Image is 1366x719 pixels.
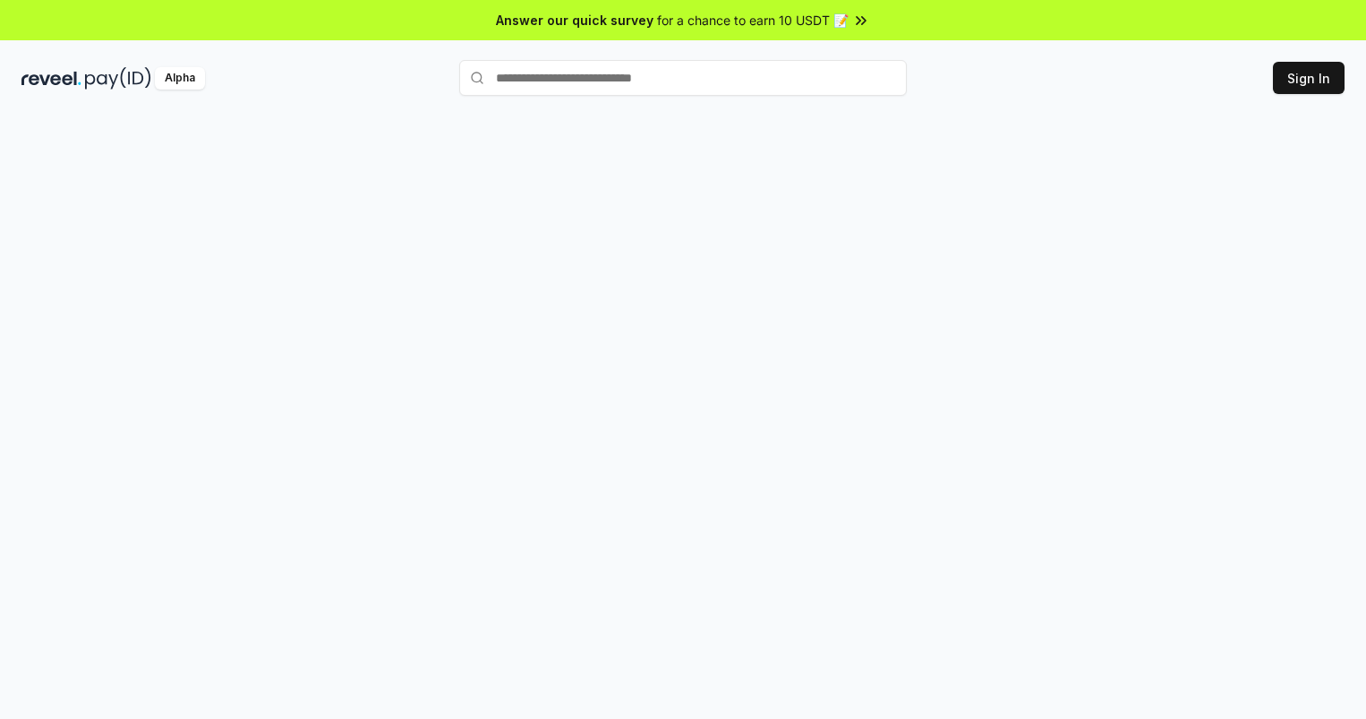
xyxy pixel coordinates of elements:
span: for a chance to earn 10 USDT 📝 [657,11,849,30]
img: reveel_dark [21,67,81,90]
button: Sign In [1273,62,1345,94]
span: Answer our quick survey [496,11,653,30]
div: Alpha [155,67,205,90]
img: pay_id [85,67,151,90]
